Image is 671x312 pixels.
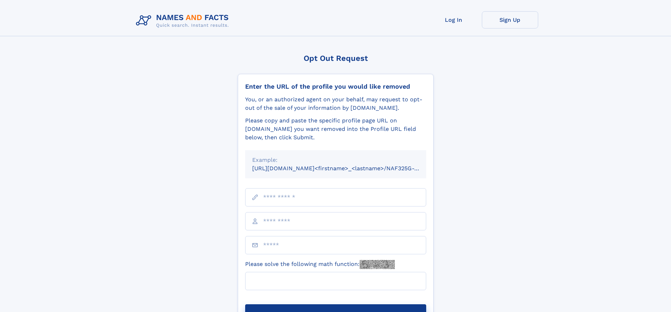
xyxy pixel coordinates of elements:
[252,165,440,172] small: [URL][DOMAIN_NAME]<firstname>_<lastname>/NAF325G-xxxxxxxx
[245,95,426,112] div: You, or an authorized agent on your behalf, may request to opt-out of the sale of your informatio...
[482,11,538,28] a: Sign Up
[252,156,419,164] div: Example:
[133,11,235,30] img: Logo Names and Facts
[245,260,395,269] label: Please solve the following math function:
[238,54,434,63] div: Opt Out Request
[245,116,426,142] div: Please copy and paste the specific profile page URL on [DOMAIN_NAME] you want removed into the Pr...
[425,11,482,28] a: Log In
[245,83,426,90] div: Enter the URL of the profile you would like removed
